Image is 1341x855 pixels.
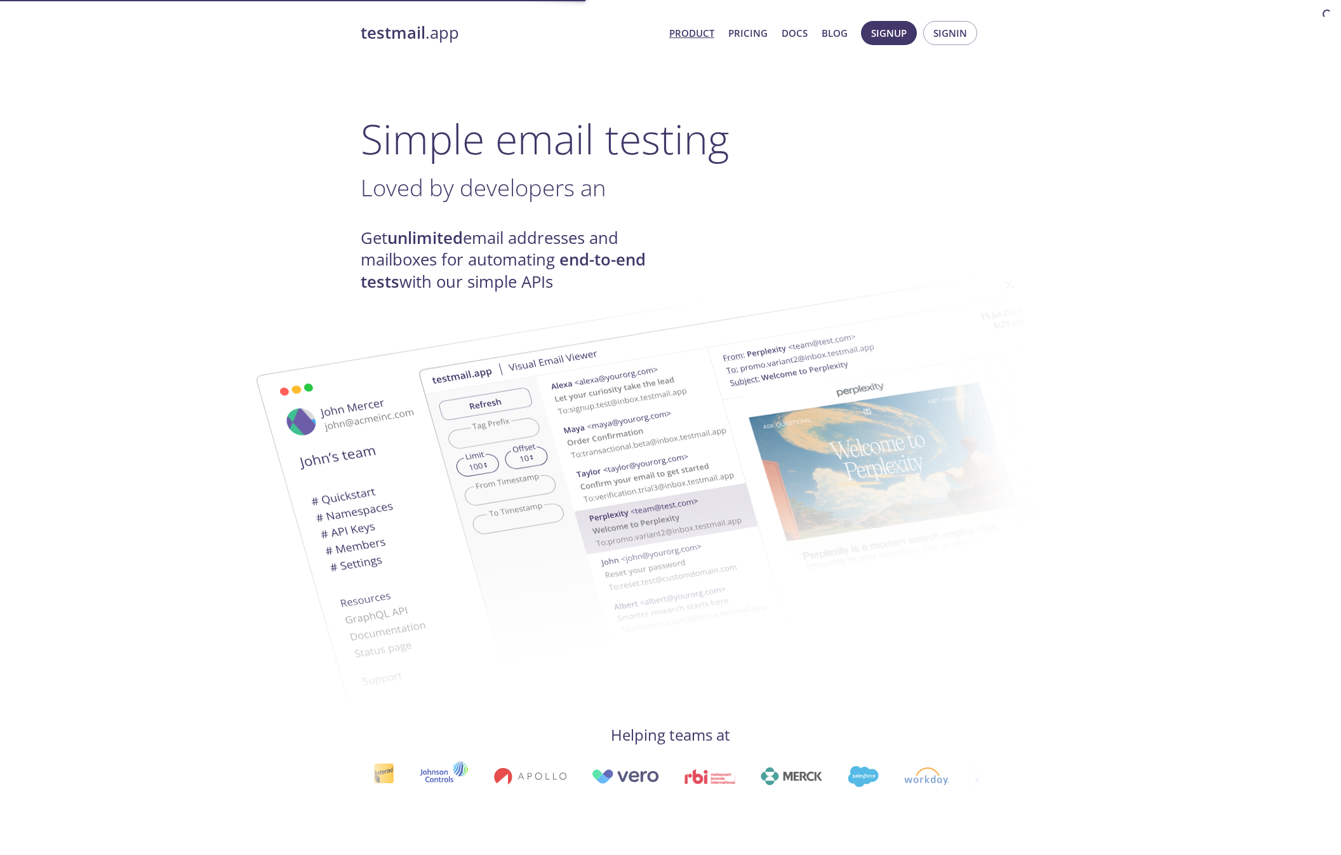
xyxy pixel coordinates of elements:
a: Docs [782,25,808,41]
span: Loved by developers an [361,172,606,203]
img: workday [881,767,926,785]
span: Signin [933,25,967,41]
img: rbi [662,769,713,784]
strong: end-to-end tests [361,248,646,292]
button: Signup [861,21,917,45]
img: salesforce [825,766,856,787]
h1: Simple email testing [361,114,980,163]
h4: Helping teams at [361,725,980,745]
strong: unlimited [387,227,463,249]
span: Signup [871,25,907,41]
img: merck [738,767,800,785]
img: vero [570,769,637,784]
a: testmail.app [361,22,659,44]
a: Product [669,25,714,41]
img: apollo [472,767,544,785]
a: Pricing [728,25,768,41]
button: Signin [923,21,977,45]
strong: testmail [361,22,425,44]
h4: Get email addresses and mailboxes for automating with our simple APIs [361,227,670,293]
img: johnsoncontrols [397,761,446,791]
img: testmail-email-viewer [418,253,1104,683]
img: testmail-email-viewer [208,294,894,724]
a: Blog [822,25,848,41]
